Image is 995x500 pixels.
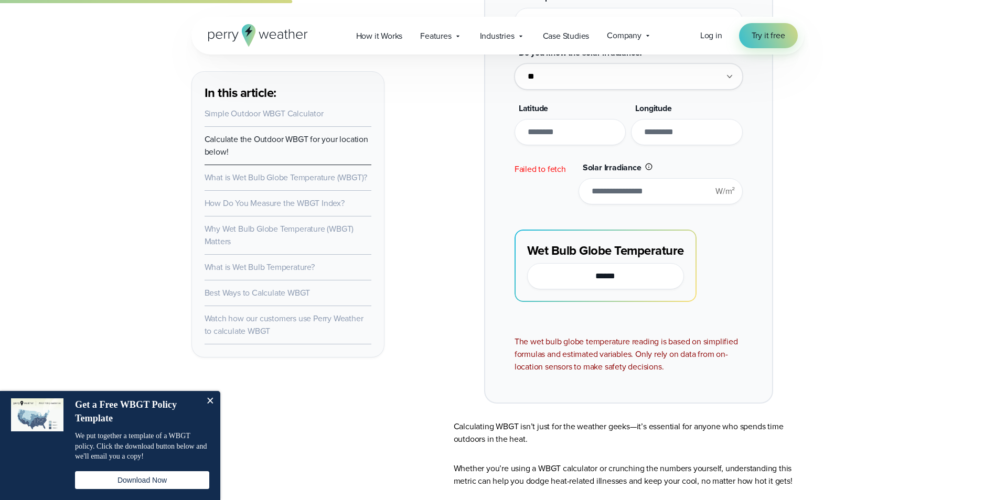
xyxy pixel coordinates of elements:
[205,107,324,119] a: Simple Outdoor WBGT Calculator
[454,462,804,487] p: Whether you’re using a WBGT calculator or crunching the numbers yourself, understanding this metr...
[205,171,368,183] a: What is Wet Bulb Globe Temperature (WBGT)?
[75,398,198,425] h4: Get a Free WBGT Policy Template
[356,30,403,42] span: How it Works
[205,312,363,337] a: Watch how our customers use Perry Weather to calculate WBGT
[739,23,798,48] a: Try it free
[205,261,315,273] a: What is Wet Bulb Temperature?
[515,335,743,373] div: The wet bulb globe temperature reading is based on simplified formulas and estimated variables. O...
[205,223,354,247] a: Why Wet Bulb Globe Temperature (WBGT) Matters
[205,84,371,101] h3: In this article:
[700,29,722,42] a: Log in
[75,431,209,462] p: We put together a template of a WBGT policy. Click the download button below and we'll email you ...
[607,29,641,42] span: Company
[199,391,220,412] button: Close
[205,133,368,158] a: Calculate the Outdoor WBGT for your location below!
[635,102,671,114] span: Longitude
[519,102,548,114] span: Latitude
[347,25,412,47] a: How it Works
[534,25,598,47] a: Case Studies
[454,420,804,445] p: Calculating WBGT isn’t just for the weather geeks—it’s essential for anyone who spends time outdo...
[752,29,785,42] span: Try it free
[480,30,515,42] span: Industries
[420,30,451,42] span: Features
[205,287,311,299] a: Best Ways to Calculate WBGT
[583,161,641,173] span: Solar Irradiance
[700,29,722,41] span: Log in
[205,197,345,209] a: How Do You Measure the WBGT Index?
[543,30,590,42] span: Case Studies
[75,471,209,489] button: Download Now
[515,163,566,175] span: Failed to fetch
[11,398,63,431] img: dialog featured image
